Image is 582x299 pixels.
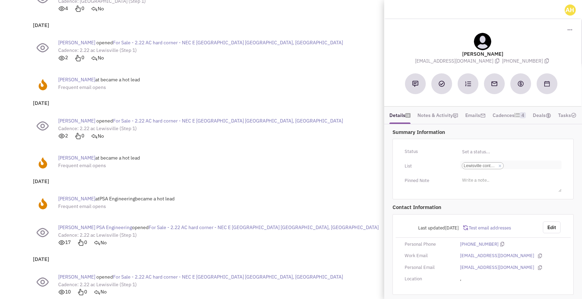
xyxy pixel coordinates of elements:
[491,80,498,87] img: Send an email
[58,281,137,288] a: Cadence: 2.22 ac Lewisville (Step 1)
[74,133,84,139] span: 0
[77,239,87,245] span: 0
[558,110,576,120] a: Tasks
[400,253,456,259] div: Work Email
[58,76,95,83] span: [PERSON_NAME]
[98,6,104,12] span: No
[543,221,561,233] button: Edit
[400,221,463,235] div: Last updated
[58,239,71,245] span: 17
[58,196,95,202] span: [PERSON_NAME]
[58,224,95,230] span: [PERSON_NAME]
[499,163,502,169] a: ×
[100,239,107,246] span: No
[502,58,550,64] span: [PHONE_NUMBER]
[453,113,458,118] img: icon-note.png
[96,118,113,124] span: opened
[465,110,486,120] a: Emails
[74,54,84,61] span: 0
[58,151,140,172] div: at became a hot lead
[74,133,81,139] img: icon-point-out.png
[389,110,411,120] a: Details
[74,5,84,11] span: 0
[465,81,471,87] img: Subscribe to a cadence
[565,4,576,16] img: vHrppVZrPkeRTa8QqFdiLw.png
[464,163,497,169] span: Lewisville contacts
[77,289,87,295] span: 0
[91,133,98,139] img: icon_reply.png
[58,191,175,213] div: at became a hot lead
[58,289,65,296] img: icons_eye-open.png
[113,118,343,124] span: For Sale - 2.22 AC hard corner - NEC E [GEOGRAPHIC_DATA] [GEOGRAPHIC_DATA], [GEOGRAPHIC_DATA]
[98,55,104,61] span: No
[400,264,456,271] div: Personal Email
[544,81,550,87] img: Schedule a Meeting
[58,125,137,132] a: Cadence: 2.22 ac Lewisville (Step 1)
[520,112,526,118] span: 4
[505,162,521,169] input: ×Lewisville contacts
[58,289,71,295] span: 10
[74,55,81,62] img: icon-point-out.png
[474,33,491,50] img: teammate.png
[33,22,49,28] b: [DATE]
[445,225,459,231] span: [DATE]
[58,55,65,62] img: icons_eye-open.png
[94,289,100,296] img: icon_reply.png
[400,175,456,186] div: Pinned Note
[74,5,81,12] img: icon-point-out.png
[460,241,499,248] a: [PHONE_NUMBER]
[36,156,50,170] img: hotlead.png
[96,274,113,280] span: opened
[77,239,84,246] img: icon-point-out.png
[91,5,98,12] img: icon_reply.png
[460,146,562,157] input: Set a status...
[58,274,95,280] span: [PERSON_NAME]
[58,239,65,246] img: icons_eye-open.png
[517,80,524,87] img: Create a deal
[33,178,49,184] b: [DATE]
[149,224,379,230] span: For Sale - 2.22 AC hard corner - NEC E [GEOGRAPHIC_DATA] [GEOGRAPHIC_DATA], [GEOGRAPHIC_DATA]
[36,119,50,133] img: email-view.png
[58,84,106,90] span: Frequent email opens
[113,39,343,46] span: For Sale - 2.22 AC hard corner - NEC E [GEOGRAPHIC_DATA] [GEOGRAPHIC_DATA], [GEOGRAPHIC_DATA]
[33,256,49,262] b: [DATE]
[393,128,574,136] p: Summary Information
[58,54,68,61] span: 2
[36,41,50,55] img: email-view.png
[468,225,511,231] span: Test email addresses
[58,5,68,11] span: 4
[546,113,551,118] img: icon-dealamount.png
[415,58,502,64] span: [EMAIL_ADDRESS][DOMAIN_NAME]
[412,81,418,87] img: Add a note
[58,39,95,46] span: [PERSON_NAME]
[439,81,445,87] img: Add a Task
[456,276,566,282] div: ,
[58,72,140,94] div: at became a hot lead
[400,241,456,248] div: Personal Phone
[400,161,456,172] div: List
[77,289,84,296] img: icon-point-out.png
[36,78,50,92] img: hotlead.png
[58,133,68,139] span: 2
[400,146,456,157] div: Status
[132,224,149,230] span: opened
[98,133,104,139] span: No
[58,203,106,209] span: Frequent email opens
[36,197,50,211] img: hotlead.png
[33,100,49,106] b: [DATE]
[36,226,50,239] img: email-view.png
[99,196,135,202] span: PSA Engineering
[58,162,106,169] span: Frequent email opens
[94,239,100,246] img: icon_reply.png
[58,47,137,53] a: Cadence: 2.22 ac Lewisville (Step 1)
[113,274,343,280] span: For Sale - 2.22 AC hard corner - NEC E [GEOGRAPHIC_DATA] [GEOGRAPHIC_DATA], [GEOGRAPHIC_DATA]
[58,118,95,124] span: [PERSON_NAME]
[493,110,526,120] a: Cadences
[36,275,50,289] img: email-view.png
[96,224,132,230] span: PSA Engineering
[533,110,551,120] a: Deals
[58,5,65,12] img: icons_eye-open.png
[91,55,98,62] img: icon_reply.png
[460,264,534,271] a: [EMAIL_ADDRESS][DOMAIN_NAME]
[58,133,65,139] img: icons_eye-open.png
